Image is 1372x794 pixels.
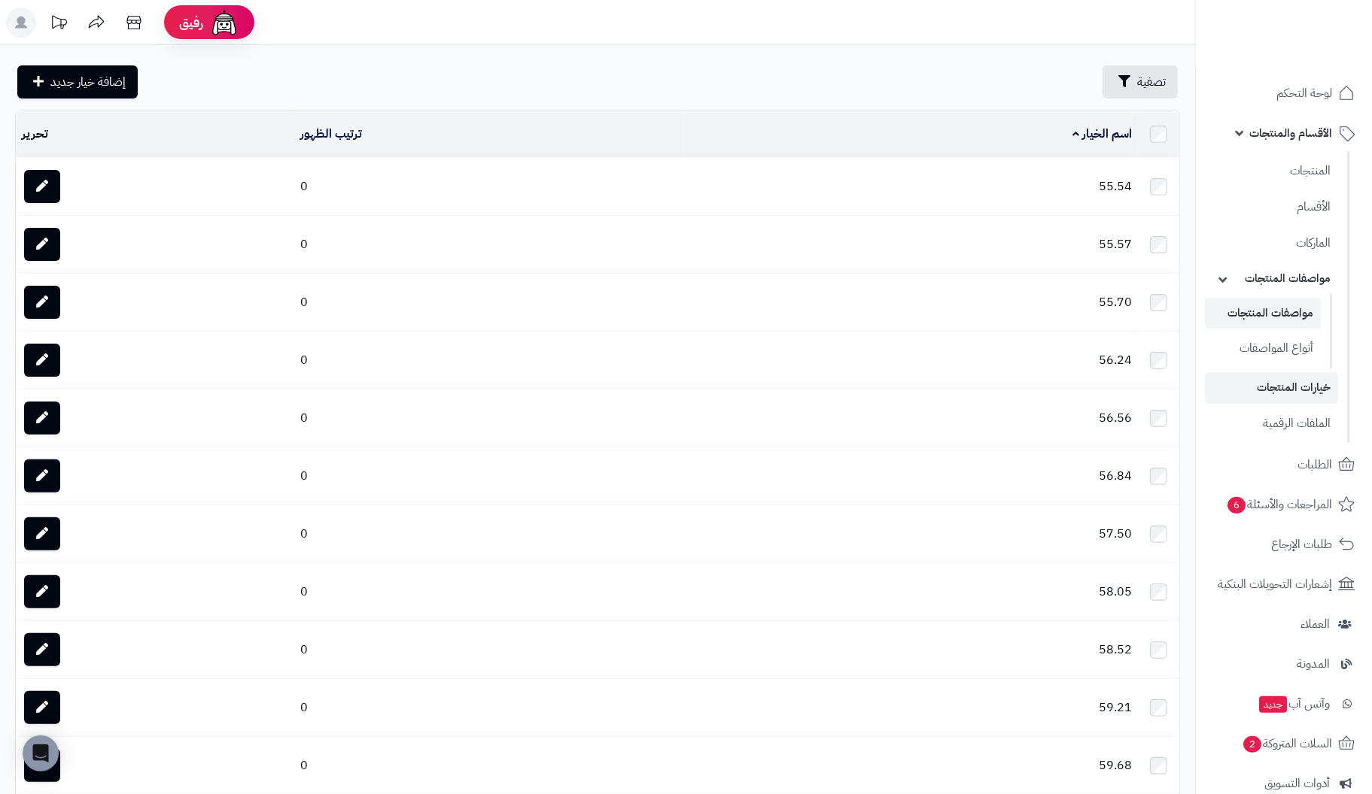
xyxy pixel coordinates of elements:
[1103,65,1178,98] button: تصفية
[1205,566,1363,602] a: إشعارات التحويلات البنكية
[209,8,239,38] img: ai-face.png
[1218,574,1332,595] span: إشعارات التحويلات البنكية
[1205,447,1363,483] a: الطلبات
[294,158,684,215] td: 0
[684,158,1138,215] td: 55.54
[684,505,1138,562] td: 57.50
[294,679,684,736] td: 0
[294,621,684,678] td: 0
[1205,155,1338,187] a: المنتجات
[1297,653,1330,674] span: المدونة
[1297,454,1332,475] span: الطلبات
[1270,40,1358,71] img: logo-2.png
[684,332,1138,389] td: 56.24
[294,563,684,620] td: 0
[1249,123,1332,144] span: الأقسام والمنتجات
[1137,73,1166,91] span: تصفية
[17,65,138,98] a: إضافة خيار جديد
[684,216,1138,273] td: 55.57
[1205,263,1338,294] a: مواصفات المنتجات
[684,679,1138,736] td: 59.21
[684,274,1138,331] td: 55.70
[1227,497,1246,514] span: 6
[1205,408,1338,440] a: الملفات الرقمية
[684,621,1138,678] td: 58.52
[1072,125,1132,143] a: اسم الخيار
[16,111,294,157] td: تحرير
[1205,526,1363,562] a: طلبات الإرجاع
[1205,191,1338,223] a: الأقسام
[1264,773,1330,794] span: أدوات التسويق
[294,447,684,505] td: 0
[1205,332,1321,365] a: أنواع المواصفات
[294,274,684,331] td: 0
[1205,298,1321,329] a: مواصفات المنتجات
[1205,686,1363,722] a: وآتس آبجديد
[1205,75,1363,111] a: لوحة التحكم
[684,447,1138,505] td: 56.84
[294,216,684,273] td: 0
[1258,693,1330,714] span: وآتس آب
[294,389,684,447] td: 0
[1205,486,1363,523] a: المراجعات والأسئلة6
[300,125,362,143] a: ترتيب الظهور
[1243,736,1261,753] span: 2
[1205,646,1363,682] a: المدونة
[1242,733,1332,754] span: السلات المتروكة
[1301,614,1330,635] span: العملاء
[1205,606,1363,642] a: العملاء
[294,332,684,389] td: 0
[1205,372,1338,403] a: خيارات المنتجات
[40,8,78,41] a: تحديثات المنصة
[684,737,1138,794] td: 59.68
[1205,227,1338,259] a: الماركات
[50,73,126,91] span: إضافة خيار جديد
[1226,494,1332,515] span: المراجعات والأسئلة
[1271,534,1332,555] span: طلبات الإرجاع
[294,505,684,562] td: 0
[1259,696,1287,713] span: جديد
[23,735,59,771] div: Open Intercom Messenger
[1276,83,1332,104] span: لوحة التحكم
[1205,726,1363,762] a: السلات المتروكة2
[684,563,1138,620] td: 58.05
[179,14,203,32] span: رفيق
[294,737,684,794] td: 0
[684,389,1138,447] td: 56.56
